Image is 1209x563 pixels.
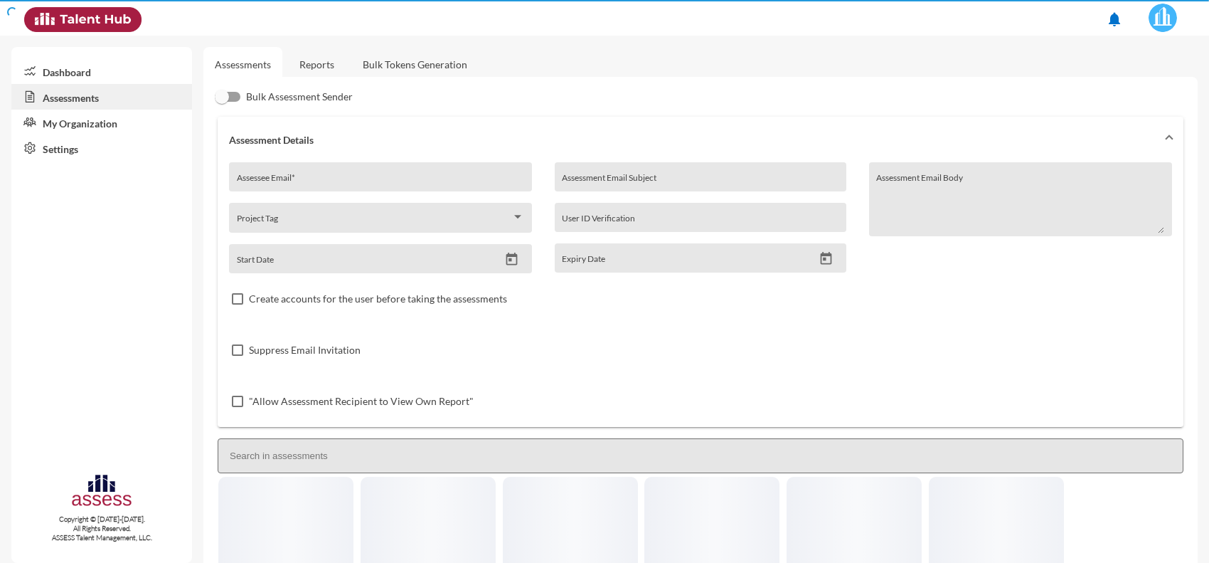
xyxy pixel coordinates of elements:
[218,162,1183,427] div: Assessment Details
[11,84,192,110] a: Assessments
[249,393,474,410] span: "Allow Assessment Recipient to View Own Report"
[499,252,524,267] button: Open calendar
[218,117,1183,162] mat-expansion-panel-header: Assessment Details
[11,515,192,542] p: Copyright © [DATE]-[DATE]. All Rights Reserved. ASSESS Talent Management, LLC.
[249,342,361,359] span: Suppress Email Invitation
[351,47,479,82] a: Bulk Tokens Generation
[215,58,271,70] a: Assessments
[11,135,192,161] a: Settings
[229,134,1155,146] mat-panel-title: Assessment Details
[246,88,353,105] span: Bulk Assessment Sender
[288,47,346,82] a: Reports
[70,473,134,512] img: assesscompany-logo.png
[11,110,192,135] a: My Organization
[1106,11,1123,28] mat-icon: notifications
[218,438,1183,473] input: Search in assessments
[249,290,507,307] span: Create accounts for the user before taking the assessments
[814,251,838,266] button: Open calendar
[11,58,192,84] a: Dashboard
